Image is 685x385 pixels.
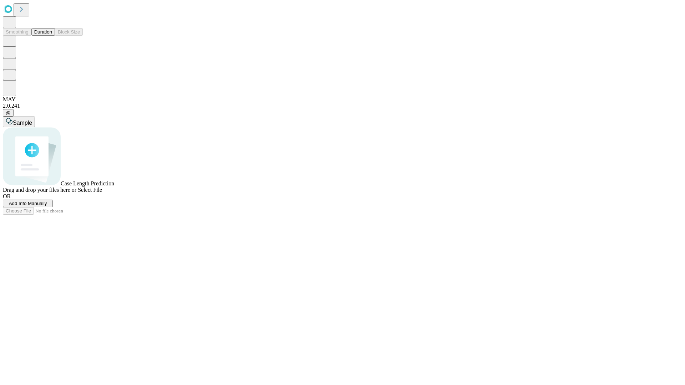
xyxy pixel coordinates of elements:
[3,109,14,117] button: @
[3,200,53,207] button: Add Info Manually
[6,110,11,115] span: @
[61,180,114,186] span: Case Length Prediction
[78,187,102,193] span: Select File
[3,193,11,199] span: OR
[3,103,682,109] div: 2.0.241
[9,201,47,206] span: Add Info Manually
[55,28,83,36] button: Block Size
[3,96,682,103] div: MAY
[13,120,32,126] span: Sample
[3,28,31,36] button: Smoothing
[31,28,55,36] button: Duration
[3,187,76,193] span: Drag and drop your files here or
[3,117,35,127] button: Sample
